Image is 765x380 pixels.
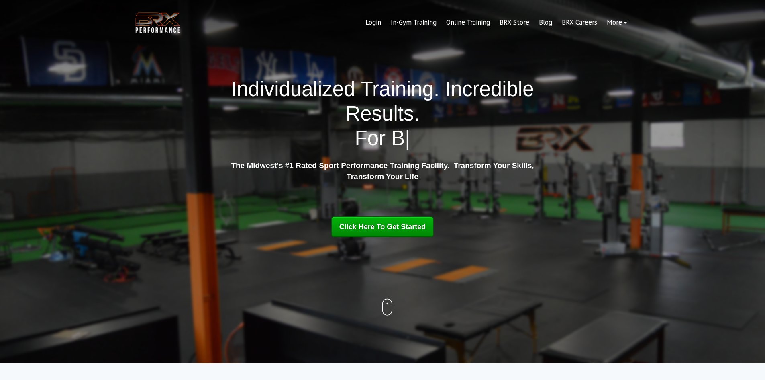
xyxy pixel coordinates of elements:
[386,13,441,32] a: In-Gym Training
[228,77,537,151] h1: Individualized Training. Incredible Results.
[231,161,534,181] strong: The Midwest's #1 Rated Sport Performance Training Facility. Transform Your Skills, Transform Your...
[725,341,765,380] iframe: Chat Widget
[441,13,495,32] a: Online Training
[557,13,602,32] a: BRX Careers
[339,223,426,231] span: Click Here To Get Started
[405,127,410,150] span: |
[361,13,632,32] div: Navigation Menu
[331,216,434,237] a: Click Here To Get Started
[534,13,557,32] a: Blog
[355,127,405,150] span: For B
[602,13,632,32] a: More
[134,10,182,35] img: BRX Transparent Logo-2
[361,13,386,32] a: Login
[495,13,534,32] a: BRX Store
